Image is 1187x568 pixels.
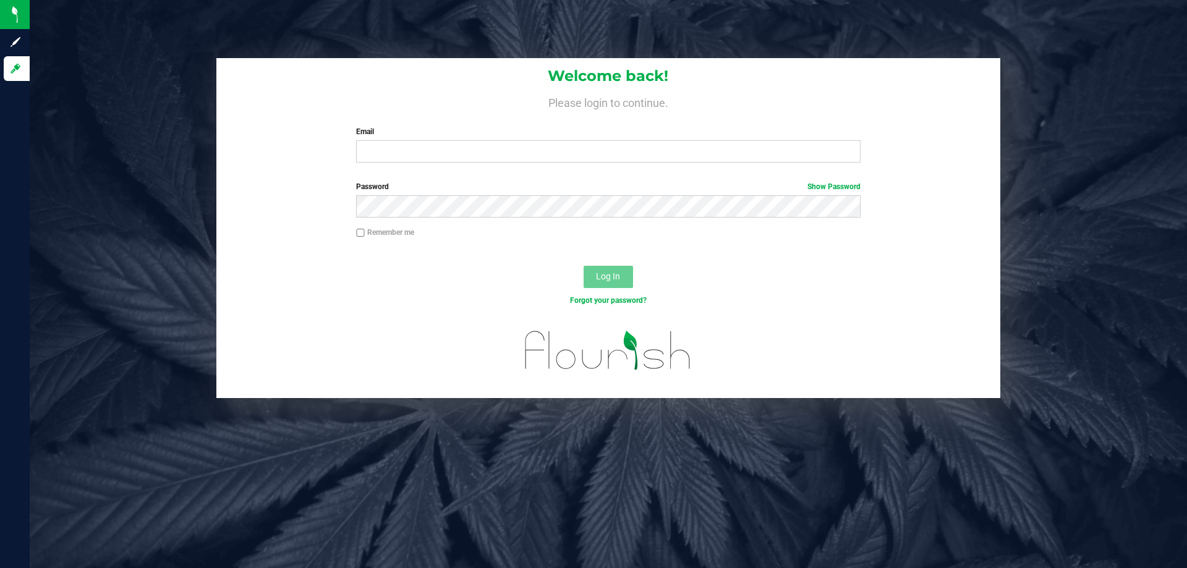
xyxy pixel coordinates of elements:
[216,68,1000,84] h1: Welcome back!
[9,36,22,48] inline-svg: Sign up
[807,182,861,191] a: Show Password
[356,229,365,237] input: Remember me
[216,94,1000,109] h4: Please login to continue.
[570,296,647,305] a: Forgot your password?
[356,227,414,238] label: Remember me
[584,266,633,288] button: Log In
[9,62,22,75] inline-svg: Log in
[510,319,706,382] img: flourish_logo.svg
[596,271,620,281] span: Log In
[356,126,860,137] label: Email
[356,182,389,191] span: Password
